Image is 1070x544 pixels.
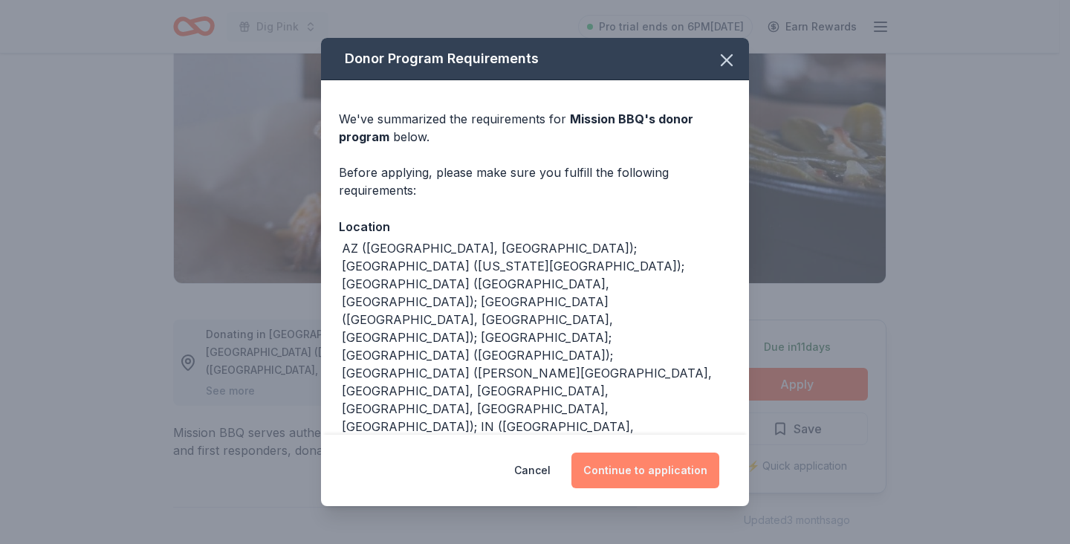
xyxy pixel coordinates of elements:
div: Donor Program Requirements [321,38,749,80]
div: We've summarized the requirements for below. [339,110,731,146]
div: Location [339,217,731,236]
div: Before applying, please make sure you fulfill the following requirements: [339,163,731,199]
button: Cancel [514,453,551,488]
button: Continue to application [571,453,719,488]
